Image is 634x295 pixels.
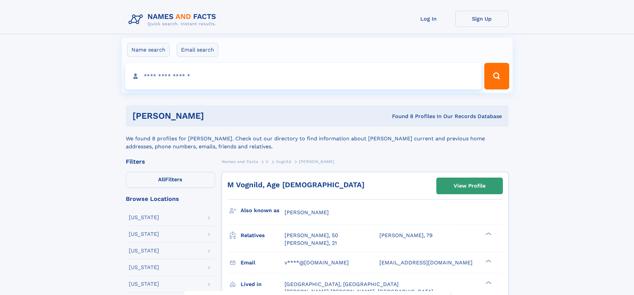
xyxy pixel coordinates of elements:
[158,176,165,183] span: All
[241,205,285,216] h3: Also known as
[129,215,159,220] div: [US_STATE]
[276,159,291,164] span: Vognild
[276,157,291,166] a: Vognild
[285,232,338,239] a: [PERSON_NAME], 50
[285,288,433,295] span: [PERSON_NAME] [PERSON_NAME], [GEOGRAPHIC_DATA]
[484,259,492,263] div: ❯
[241,279,285,290] h3: Lived in
[241,230,285,241] h3: Relatives
[266,159,269,164] span: V
[454,178,486,194] div: View Profile
[132,112,298,120] h1: [PERSON_NAME]
[129,248,159,253] div: [US_STATE]
[299,159,334,164] span: [PERSON_NAME]
[126,11,222,29] img: Logo Names and Facts
[129,231,159,237] div: [US_STATE]
[241,257,285,268] h3: Email
[285,281,399,287] span: [GEOGRAPHIC_DATA], [GEOGRAPHIC_DATA]
[484,280,492,285] div: ❯
[285,239,337,247] a: [PERSON_NAME], 21
[455,11,509,27] a: Sign Up
[177,43,218,57] label: Email search
[126,159,215,165] div: Filters
[437,178,503,194] a: View Profile
[484,232,492,236] div: ❯
[222,157,258,166] a: Names and Facts
[298,113,502,120] div: Found 8 Profiles In Our Records Database
[125,63,482,89] input: search input
[129,265,159,270] div: [US_STATE]
[266,157,269,166] a: V
[484,63,509,89] button: Search Button
[126,127,509,151] div: We found 8 profiles for [PERSON_NAME]. Check out our directory to find information about [PERSON_...
[129,281,159,287] div: [US_STATE]
[127,43,170,57] label: Name search
[402,11,455,27] a: Log In
[126,196,215,202] div: Browse Locations
[227,181,364,189] a: M Vognild, Age [DEMOGRAPHIC_DATA]
[285,209,329,216] span: [PERSON_NAME]
[379,232,433,239] a: [PERSON_NAME], 79
[379,259,473,266] span: [EMAIL_ADDRESS][DOMAIN_NAME]
[126,172,215,188] label: Filters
